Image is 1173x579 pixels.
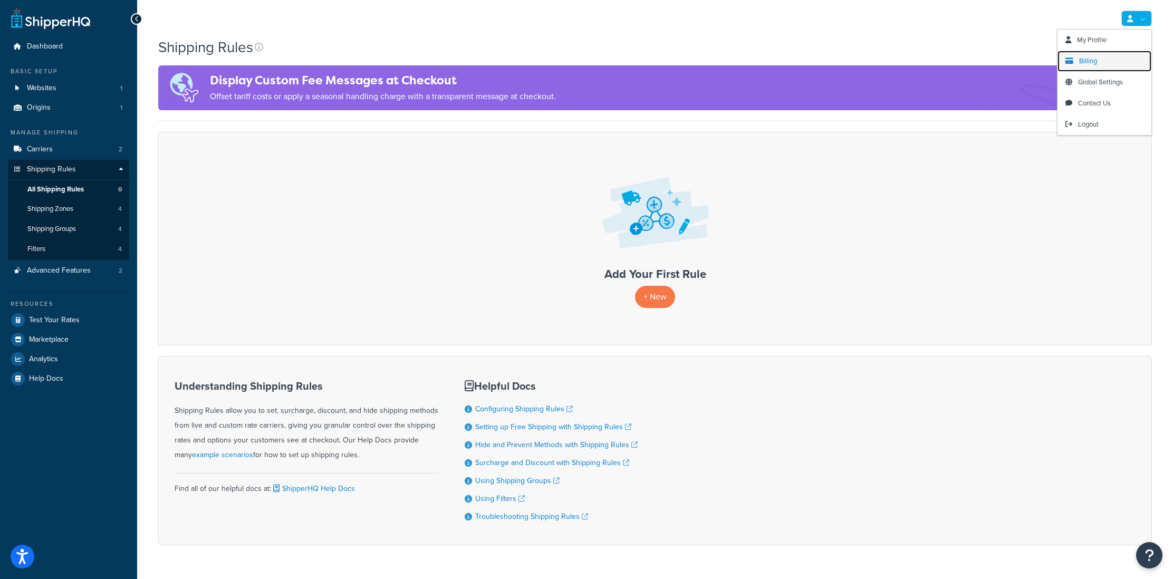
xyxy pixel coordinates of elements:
span: Shipping Rules [27,165,76,174]
span: Contact Us [1078,98,1111,108]
li: Advanced Features [8,261,129,281]
a: Contact Us [1057,93,1151,114]
span: Analytics [29,355,58,364]
a: ShipperHQ Help Docs [271,483,355,494]
a: Origins 1 [8,98,129,118]
div: Resources [8,300,129,308]
span: 4 [118,245,122,254]
span: My Profile [1077,35,1107,45]
span: Advanced Features [27,266,91,275]
a: Billing [1057,51,1151,72]
li: Carriers [8,140,129,159]
span: Global Settings [1078,77,1123,87]
a: Hide and Prevent Methods with Shipping Rules [475,439,638,450]
button: Open Resource Center [1136,542,1162,568]
span: Carriers [27,145,53,154]
a: Shipping Groups 4 [8,219,129,239]
a: Dashboard [8,37,129,56]
li: Shipping Zones [8,199,129,219]
a: Websites 1 [8,79,129,98]
span: Billing [1079,56,1097,66]
a: ShipperHQ Home [11,8,90,29]
a: Configuring Shipping Rules [475,403,573,414]
li: All Shipping Rules [8,180,129,199]
a: Shipping Rules [8,160,129,179]
h4: Display Custom Fee Messages at Checkout [210,72,556,89]
a: Global Settings [1057,72,1151,93]
div: Manage Shipping [8,128,129,137]
a: Filters 4 [8,239,129,259]
a: Troubleshooting Shipping Rules [475,511,588,522]
h3: Helpful Docs [465,380,638,392]
li: Filters [8,239,129,259]
a: Analytics [8,350,129,369]
img: duties-banner-06bc72dcb5fe05cb3f9472aba00be2ae8eb53ab6f0d8bb03d382ba314ac3c341.png [158,65,210,110]
a: Using Shipping Groups [475,475,560,486]
span: 4 [118,205,122,214]
a: Shipping Zones 4 [8,199,129,219]
a: Setting up Free Shipping with Shipping Rules [475,421,631,432]
a: example scenarios [192,449,253,460]
a: All Shipping Rules 0 [8,180,129,199]
li: Shipping Groups [8,219,129,239]
span: Shipping Zones [27,205,73,214]
span: Shipping Groups [27,225,76,234]
a: Carriers 2 [8,140,129,159]
span: Help Docs [29,374,63,383]
span: Filters [27,245,45,254]
div: Basic Setup [8,67,129,76]
a: Marketplace [8,330,129,349]
span: Dashboard [27,42,63,51]
div: Find all of our helpful docs at: [175,473,438,496]
span: 1 [120,84,122,93]
span: 1 [120,103,122,112]
p: + New [635,286,675,307]
span: All Shipping Rules [27,185,84,194]
span: Websites [27,84,56,93]
p: Offset tariff costs or apply a seasonal handling charge with a transparent message at checkout. [210,89,556,104]
span: Origins [27,103,51,112]
a: Help Docs [8,369,129,388]
span: Test Your Rates [29,316,80,325]
span: 2 [119,145,122,154]
div: Shipping Rules allow you to set, surcharge, discount, and hide shipping methods from live and cus... [175,380,438,462]
a: My Profile [1057,30,1151,51]
li: Shipping Rules [8,160,129,260]
span: 0 [118,185,122,194]
a: Using Filters [475,493,525,504]
li: Origins [8,98,129,118]
h3: Understanding Shipping Rules [175,380,438,392]
a: Test Your Rates [8,311,129,330]
span: 4 [118,225,122,234]
li: Websites [8,79,129,98]
a: Surcharge and Discount with Shipping Rules [475,457,629,468]
h1: Shipping Rules [158,37,253,57]
h3: Add Your First Rule [169,268,1141,281]
a: Logout [1057,114,1151,135]
span: 2 [119,266,122,275]
a: Advanced Features 2 [8,261,129,281]
span: Logout [1078,119,1099,129]
span: Marketplace [29,335,69,344]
